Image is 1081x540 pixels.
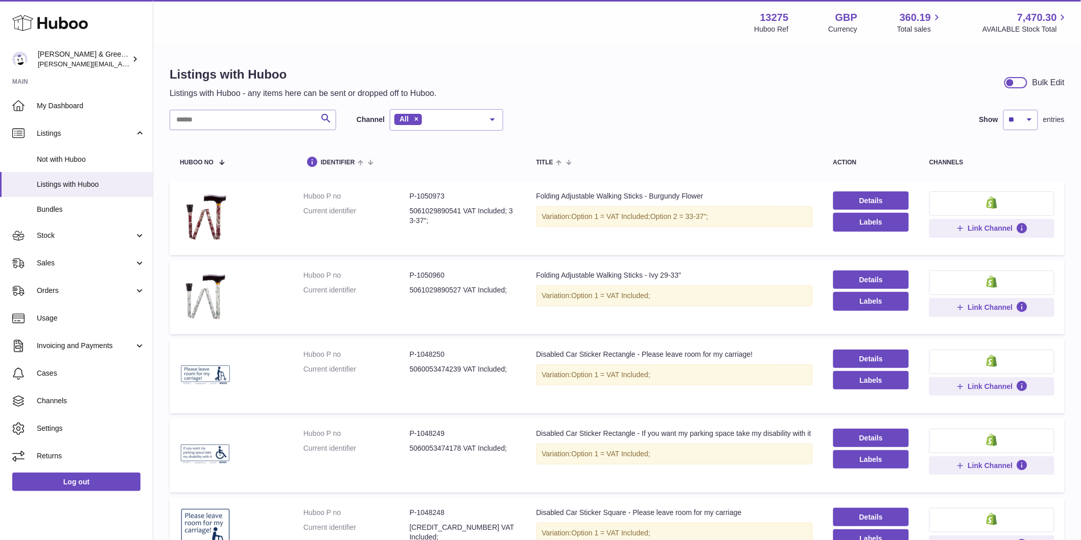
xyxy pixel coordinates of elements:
span: Channels [37,396,145,406]
a: Details [833,271,909,289]
span: Link Channel [968,303,1013,312]
span: All [400,115,409,123]
span: Orders [37,286,134,296]
button: Labels [833,371,909,389]
dt: Huboo P no [303,429,410,438]
div: action [833,159,909,166]
dt: Huboo P no [303,508,410,518]
span: identifier [321,159,355,166]
span: entries [1043,115,1065,125]
a: Details [833,191,909,210]
span: Usage [37,313,145,323]
span: Bundles [37,205,145,214]
a: 360.19 Total sales [897,11,943,34]
button: Link Channel [929,377,1054,396]
div: Variation: [536,364,813,385]
span: 7,470.30 [1017,11,1057,24]
strong: GBP [835,11,857,24]
button: Labels [833,292,909,310]
a: Details [833,508,909,526]
span: Option 1 = VAT Included; [572,371,651,379]
span: Settings [37,424,145,433]
span: title [536,159,553,166]
dt: Current identifier [303,444,410,453]
img: Disabled Car Sticker Rectangle - If you want my parking space take my disability with it [180,429,231,480]
img: Disabled Car Sticker Rectangle - Please leave room for my carriage! [180,350,231,401]
dd: P-1050973 [410,191,516,201]
a: Details [833,429,909,447]
div: Variation: [536,444,813,464]
span: Option 1 = VAT Included; [572,529,651,537]
dt: Current identifier [303,285,410,295]
span: Listings with Huboo [37,180,145,189]
div: Disabled Car Sticker Rectangle - If you want my parking space take my disability with it [536,429,813,438]
button: Labels [833,450,909,469]
img: shopify-small.png [986,513,997,525]
dt: Current identifier [303,364,410,374]
div: Disabled Car Sticker Rectangle - Please leave room for my carriage! [536,350,813,359]
label: Channel [357,115,385,125]
button: Labels [833,213,909,231]
span: [PERSON_NAME][EMAIL_ADDRESS][DOMAIN_NAME] [38,60,205,68]
span: Option 1 = VAT Included; [572,212,651,220]
a: 7,470.30 AVAILABLE Stock Total [982,11,1069,34]
span: Cases [37,369,145,378]
dd: P-1048250 [410,350,516,359]
dt: Current identifier [303,206,410,226]
dd: P-1048248 [410,508,516,518]
span: Option 2 = 33-37"; [650,212,709,220]
span: Option 1 = VAT Included; [572,291,651,300]
div: [PERSON_NAME] & Green Ltd [38,50,130,69]
a: Details [833,350,909,368]
dd: 5060053474239 VAT Included; [410,364,516,374]
span: Not with Huboo [37,155,145,164]
span: Link Channel [968,382,1013,391]
span: Link Channel [968,224,1013,233]
img: shopify-small.png [986,355,997,367]
label: Show [979,115,998,125]
span: Huboo no [180,159,214,166]
div: Huboo Ref [755,24,789,34]
span: Invoicing and Payments [37,341,134,351]
button: Link Channel [929,456,1054,475]
span: AVAILABLE Stock Total [982,24,1069,34]
span: Link Channel [968,461,1013,470]
img: Folding Adjustable Walking Sticks - Burgundy Flower [180,191,231,242]
button: Link Channel [929,298,1054,316]
span: 360.19 [900,11,931,24]
span: Stock [37,231,134,240]
dt: Huboo P no [303,350,410,359]
span: Option 1 = VAT Included; [572,450,651,458]
dd: P-1050960 [410,271,516,280]
div: Disabled Car Sticker Square - Please leave room for my carriage [536,508,813,518]
dt: Huboo P no [303,271,410,280]
div: Variation: [536,206,813,227]
dd: 5060053474178 VAT Included; [410,444,516,453]
dd: P-1048249 [410,429,516,438]
div: Folding Adjustable Walking Sticks - Ivy 29-33" [536,271,813,280]
button: Link Channel [929,219,1054,237]
div: Variation: [536,285,813,306]
strong: 13275 [760,11,789,24]
span: Sales [37,258,134,268]
img: shopify-small.png [986,197,997,209]
span: My Dashboard [37,101,145,111]
span: Listings [37,129,134,138]
dd: 5061029890527 VAT Included; [410,285,516,295]
img: shopify-small.png [986,276,997,288]
img: ellen@bluebadgecompany.co.uk [12,52,28,67]
span: Total sales [897,24,943,34]
a: Log out [12,473,140,491]
div: Folding Adjustable Walking Sticks - Burgundy Flower [536,191,813,201]
p: Listings with Huboo - any items here can be sent or dropped off to Huboo. [170,88,437,99]
div: Bulk Edit [1032,77,1065,88]
img: shopify-small.png [986,434,997,446]
dd: 5061029890541 VAT Included; 33-37"; [410,206,516,226]
h1: Listings with Huboo [170,66,437,83]
div: channels [929,159,1054,166]
dt: Huboo P no [303,191,410,201]
img: Folding Adjustable Walking Sticks - Ivy 29-33" [180,271,231,322]
span: Returns [37,451,145,461]
div: Currency [829,24,858,34]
